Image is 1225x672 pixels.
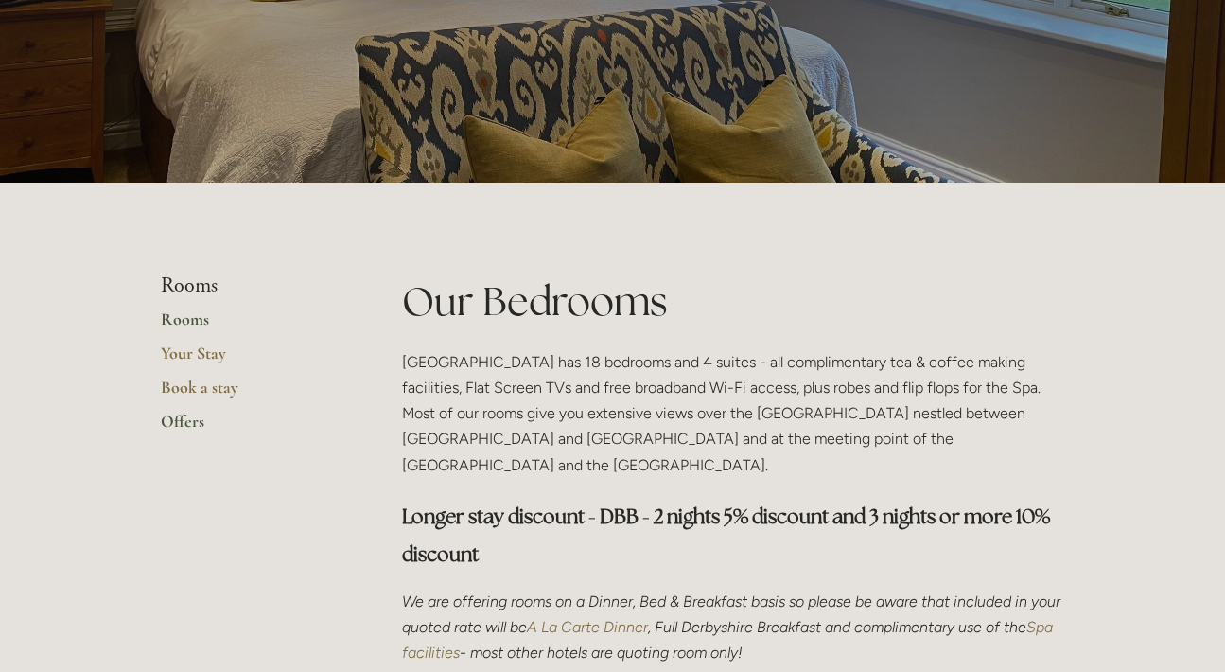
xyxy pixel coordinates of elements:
[161,411,341,445] a: Offers
[161,309,341,343] a: Rooms
[402,592,1064,636] em: We are offering rooms on a Dinner, Bed & Breakfast basis so please be aware that included in your...
[648,618,1026,636] em: , Full Derbyshire Breakfast and complimentary use of the
[402,504,1054,567] strong: Longer stay discount - DBB - 2 nights 5% discount and 3 nights or more 10% discount
[402,274,1065,329] h1: Our Bedrooms
[161,377,341,411] a: Book a stay
[527,618,648,636] a: A La Carte Dinner
[161,274,341,298] li: Rooms
[460,644,743,662] em: - most other hotels are quoting room only!
[161,343,341,377] a: Your Stay
[402,349,1065,478] p: [GEOGRAPHIC_DATA] has 18 bedrooms and 4 suites - all complimentary tea & coffee making facilities...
